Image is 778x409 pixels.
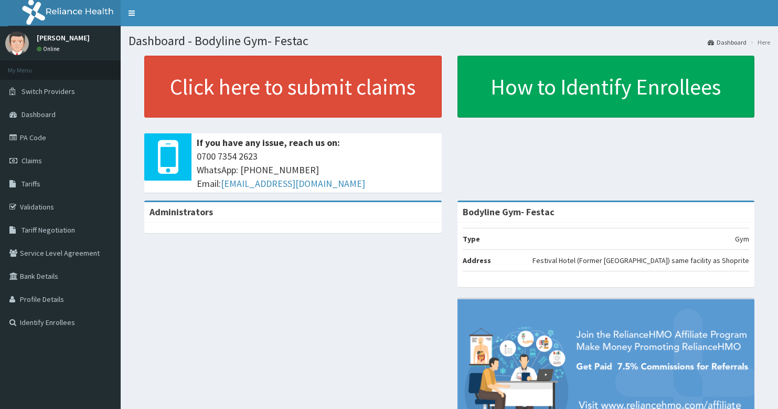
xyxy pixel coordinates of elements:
a: [EMAIL_ADDRESS][DOMAIN_NAME] [221,177,365,190]
span: Switch Providers [22,87,75,96]
b: Type [463,234,480,244]
b: If you have any issue, reach us on: [197,137,340,149]
a: How to Identify Enrollees [457,56,755,118]
a: Dashboard [708,38,747,47]
img: User Image [5,32,29,55]
span: 0700 7354 2623 WhatsApp: [PHONE_NUMBER] Email: [197,150,436,190]
span: Claims [22,156,42,165]
span: Dashboard [22,110,56,119]
h1: Dashboard - Bodyline Gym- Festac [129,34,770,48]
p: Gym [735,234,749,244]
b: Address [463,256,491,265]
li: Here [748,38,770,47]
p: [PERSON_NAME] [37,34,90,41]
span: Tariff Negotiation [22,225,75,235]
a: Online [37,45,62,53]
b: Administrators [150,206,213,218]
a: Click here to submit claims [144,56,442,118]
p: Festival Hotel (Former [GEOGRAPHIC_DATA]) same facility as Shoprite [532,255,749,266]
strong: Bodyline Gym- Festac [463,206,555,218]
span: Tariffs [22,179,40,188]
